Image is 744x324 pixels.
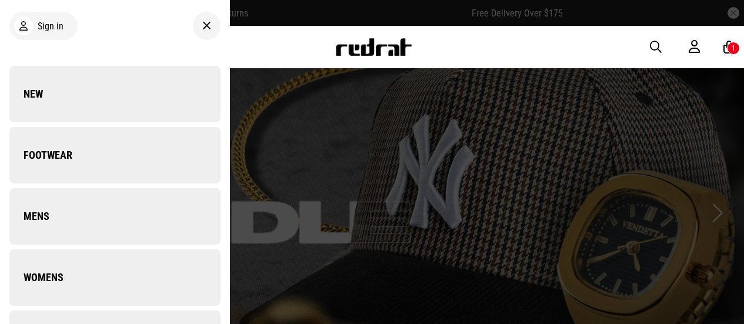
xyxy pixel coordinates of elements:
img: Redrat logo [335,38,412,56]
div: 1 [732,44,735,52]
img: Company [115,163,220,269]
img: Company [115,102,220,208]
a: Mens Company [9,188,221,245]
span: New [9,87,43,101]
span: Mens [9,209,49,223]
span: Womens [9,270,64,285]
a: New Company [9,66,221,122]
img: Company [115,41,220,146]
a: 1 [723,41,735,54]
span: Sign in [38,21,64,32]
span: Footwear [9,148,72,162]
a: Footwear Company [9,127,221,183]
a: Womens Company [9,249,221,306]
